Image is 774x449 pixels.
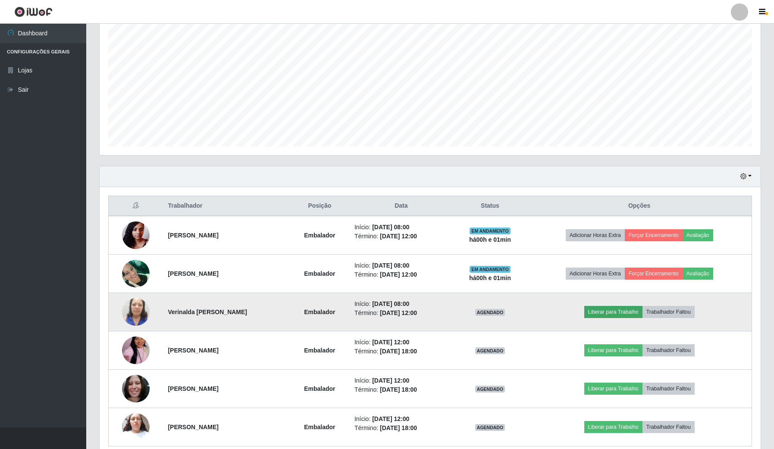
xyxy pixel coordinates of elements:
time: [DATE] 12:00 [372,377,409,384]
img: 1704083137947.jpeg [122,255,150,292]
li: Término: [354,424,448,433]
time: [DATE] 12:00 [372,339,409,346]
img: 1740227946372.jpeg [122,370,150,407]
span: EM ANDAMENTO [470,228,511,234]
time: [DATE] 18:00 [380,424,417,431]
li: Início: [354,261,448,270]
strong: [PERSON_NAME] [168,232,218,239]
li: Início: [354,338,448,347]
li: Início: [354,299,448,309]
th: Trabalhador [163,196,290,216]
strong: Embalador [304,309,335,315]
time: [DATE] 12:00 [380,233,417,240]
img: 1690803599468.jpeg [122,217,150,253]
th: Posição [290,196,349,216]
time: [DATE] 12:00 [372,415,409,422]
li: Término: [354,270,448,279]
time: [DATE] 18:00 [380,386,417,393]
button: Forçar Encerramento [625,229,683,241]
time: [DATE] 08:00 [372,224,409,231]
button: Adicionar Horas Extra [566,229,625,241]
strong: há 00 h e 01 min [469,274,511,281]
button: Trabalhador Faltou [642,306,695,318]
img: 1725722490882.jpeg [122,326,150,375]
th: Status [453,196,527,216]
strong: [PERSON_NAME] [168,347,218,354]
li: Início: [354,415,448,424]
span: AGENDADO [475,347,505,354]
strong: Embalador [304,232,335,239]
strong: Embalador [304,424,335,430]
button: Liberar para Trabalho [584,344,642,356]
span: AGENDADO [475,424,505,431]
img: 1728324895552.jpeg [122,287,150,337]
img: CoreUI Logo [14,6,53,17]
time: [DATE] 18:00 [380,348,417,355]
time: [DATE] 08:00 [372,300,409,307]
button: Liberar para Trabalho [584,383,642,395]
button: Trabalhador Faltou [642,383,695,395]
span: AGENDADO [475,309,505,316]
button: Adicionar Horas Extra [566,268,625,280]
button: Liberar para Trabalho [584,306,642,318]
strong: Embalador [304,270,335,277]
button: Avaliação [683,268,713,280]
img: 1750954658696.jpeg [122,408,150,445]
th: Opções [527,196,752,216]
strong: Embalador [304,385,335,392]
li: Término: [354,347,448,356]
button: Trabalhador Faltou [642,421,695,433]
li: Término: [354,309,448,318]
th: Data [349,196,453,216]
strong: há 00 h e 01 min [469,236,511,243]
li: Término: [354,385,448,394]
button: Liberar para Trabalho [584,421,642,433]
span: EM ANDAMENTO [470,266,511,273]
button: Trabalhador Faltou [642,344,695,356]
strong: Embalador [304,347,335,354]
button: Forçar Encerramento [625,268,683,280]
li: Início: [354,223,448,232]
strong: [PERSON_NAME] [168,424,218,430]
strong: [PERSON_NAME] [168,270,218,277]
button: Avaliação [683,229,713,241]
strong: Verinalda [PERSON_NAME] [168,309,247,315]
strong: [PERSON_NAME] [168,385,218,392]
span: AGENDADO [475,386,505,393]
li: Término: [354,232,448,241]
li: Início: [354,376,448,385]
time: [DATE] 12:00 [380,309,417,316]
time: [DATE] 08:00 [372,262,409,269]
time: [DATE] 12:00 [380,271,417,278]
